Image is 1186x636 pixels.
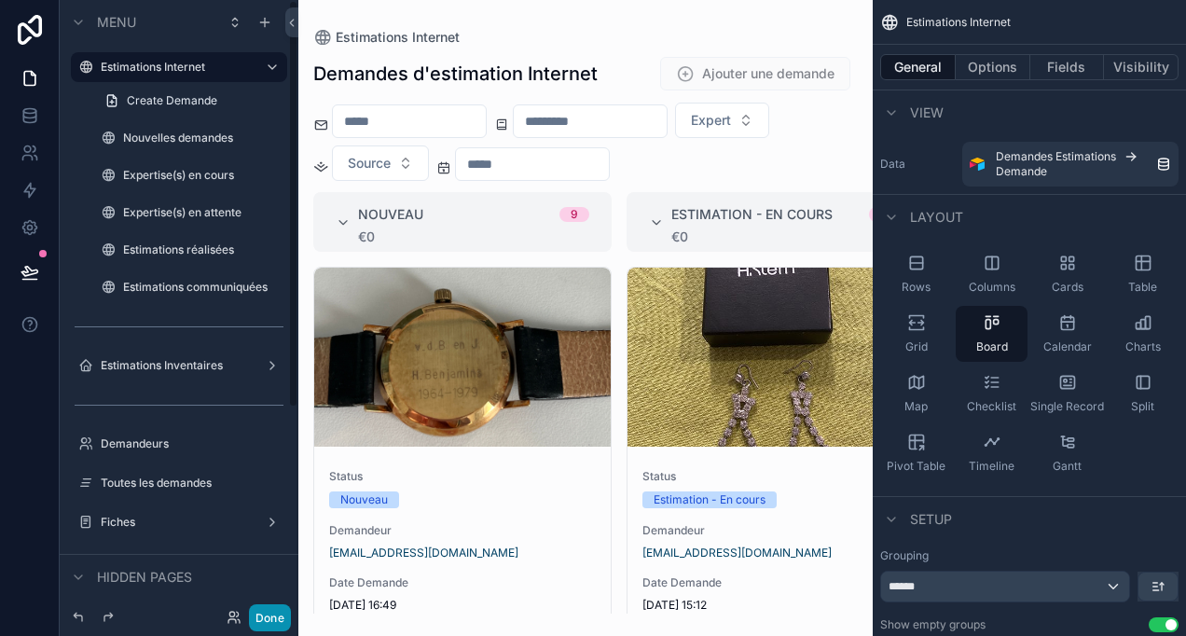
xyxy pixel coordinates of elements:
label: Demandeurs [101,436,283,451]
span: Setup [910,510,952,529]
label: Estimations Inventaires [101,358,257,373]
span: Pivot Table [887,459,945,474]
button: Fields [1030,54,1105,80]
span: Demande [996,164,1047,179]
button: Columns [956,246,1027,302]
span: Rows [902,280,931,295]
button: Board [956,306,1027,362]
a: Demandes EstimationsDemande [962,142,1179,187]
span: Single Record [1030,399,1104,414]
span: Map [904,399,928,414]
label: Expertise(s) en cours [123,168,283,183]
button: Calendar [1031,306,1103,362]
button: Rows [880,246,952,302]
span: Grid [905,339,928,354]
button: Timeline [956,425,1027,481]
span: Menu [97,13,136,32]
label: Estimations Internet [101,60,250,75]
a: Create Demande [93,86,287,116]
span: Columns [969,280,1015,295]
img: Airtable Logo [970,157,985,172]
button: Cards [1031,246,1103,302]
button: Visibility [1104,54,1179,80]
span: Layout [910,208,963,227]
label: Estimations réalisées [123,242,283,257]
span: View [910,104,944,122]
label: Nouvelles demandes [123,131,283,145]
span: Create Demande [127,93,217,108]
span: Cards [1052,280,1083,295]
span: Gantt [1053,459,1082,474]
span: Checklist [967,399,1016,414]
button: Single Record [1031,366,1103,422]
span: Board [976,339,1008,354]
span: Timeline [969,459,1014,474]
button: Map [880,366,952,422]
button: Split [1107,366,1179,422]
button: Charts [1107,306,1179,362]
span: Calendar [1043,339,1092,354]
button: Table [1107,246,1179,302]
span: Hidden pages [97,568,192,587]
label: Grouping [880,548,929,563]
label: Fiches [101,515,257,530]
span: Table [1128,280,1157,295]
button: General [880,54,956,80]
button: Gantt [1031,425,1103,481]
label: Estimations communiquées [123,280,283,295]
button: Grid [880,306,952,362]
label: Expertise(s) en attente [123,205,283,220]
span: Charts [1125,339,1161,354]
button: Done [249,604,291,631]
span: Split [1131,399,1154,414]
button: Options [956,54,1030,80]
span: Estimations Internet [906,15,1011,30]
label: Data [880,157,955,172]
button: Pivot Table [880,425,952,481]
button: Checklist [956,366,1027,422]
span: Demandes Estimations [996,149,1116,164]
label: Toutes les demandes [101,476,283,491]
